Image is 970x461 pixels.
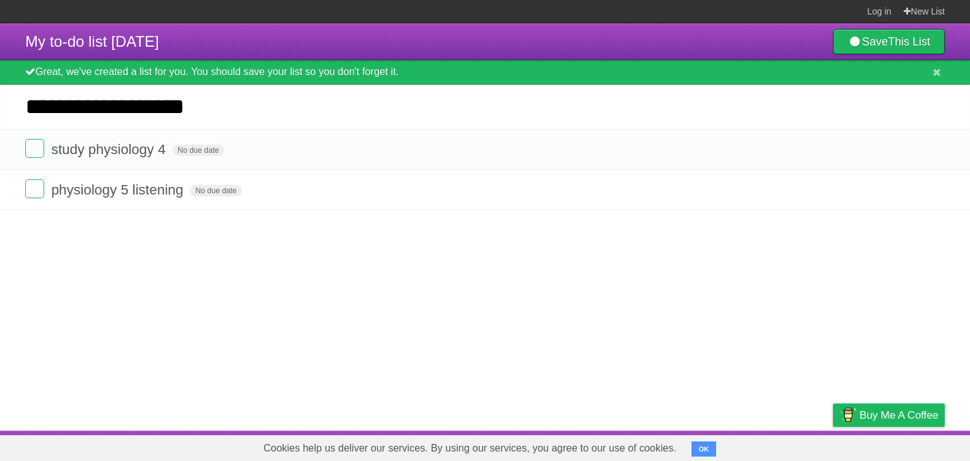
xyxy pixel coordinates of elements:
[707,434,758,458] a: Developers
[774,434,801,458] a: Terms
[51,141,169,157] span: study physiology 4
[25,179,44,198] label: Done
[859,404,938,426] span: Buy me a coffee
[888,35,930,48] b: This List
[833,404,945,427] a: Buy me a coffee
[665,434,692,458] a: About
[817,434,849,458] a: Privacy
[25,139,44,158] label: Done
[172,145,224,156] span: No due date
[833,29,945,54] a: SaveThis List
[51,182,186,198] span: physiology 5 listening
[865,434,945,458] a: Suggest a feature
[25,33,159,50] span: My to-do list [DATE]
[692,441,716,457] button: OK
[839,404,856,426] img: Buy me a coffee
[190,185,241,196] span: No due date
[251,436,689,461] span: Cookies help us deliver our services. By using our services, you agree to our use of cookies.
